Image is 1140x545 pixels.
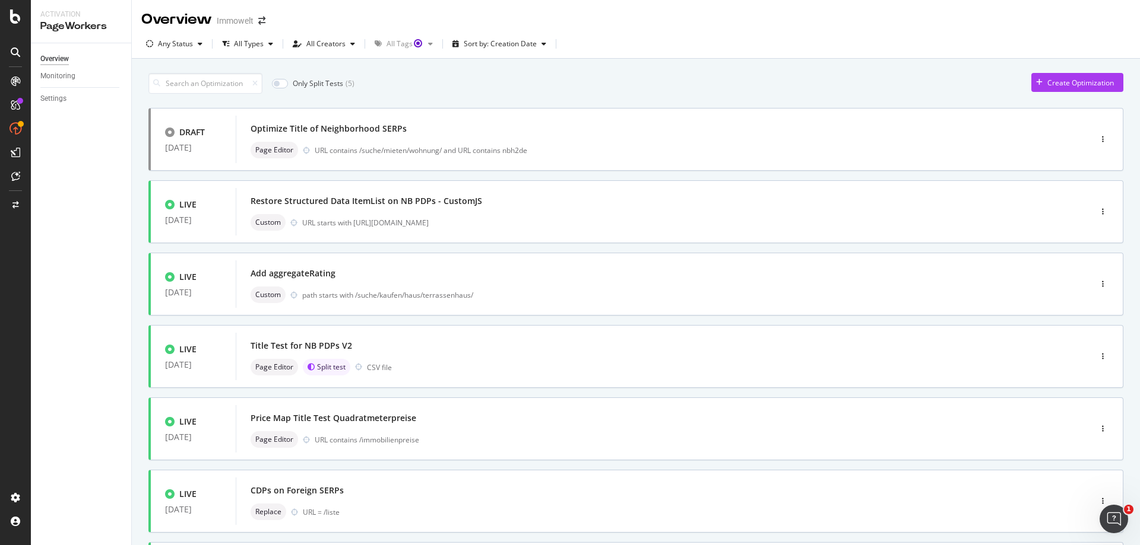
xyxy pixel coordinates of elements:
div: neutral label [251,214,286,231]
div: CDPs on Foreign SERPs [251,485,344,496]
a: Overview [40,53,123,65]
div: URL contains /suche/mieten/wohnung/ and URL contains nbh2de [315,145,1040,155]
input: Search an Optimization [148,73,262,94]
div: LIVE [179,199,197,211]
span: Custom [255,219,281,226]
div: [DATE] [165,215,221,225]
span: Replace [255,508,281,515]
div: All Tags [387,40,423,47]
span: Split test [317,364,346,371]
div: Optimize Title of Neighborhood SERPs [251,123,407,135]
div: brand label [303,359,350,375]
div: neutral label [251,431,298,448]
div: CSV file [367,362,392,372]
div: [DATE] [165,288,221,297]
div: Any Status [158,40,193,47]
button: Any Status [141,34,207,53]
div: Tooltip anchor [413,38,423,49]
div: neutral label [251,142,298,158]
div: Overview [40,53,69,65]
div: Add aggregateRating [251,267,335,279]
div: LIVE [179,416,197,428]
div: URL starts with [URL][DOMAIN_NAME] [302,218,1040,228]
div: neutral label [251,359,298,375]
span: Page Editor [255,146,293,154]
div: ( 5 ) [346,78,354,88]
div: [DATE] [165,505,221,514]
div: Restore Structured Data ItemList on NB PDPs - CustomJS [251,195,482,207]
div: Create Optimization [1047,78,1114,88]
span: Custom [255,291,281,298]
a: Settings [40,93,123,105]
span: 1 [1124,505,1133,514]
div: Price Map Title Test Quadratmeterpreise [251,412,416,424]
button: Sort by: Creation Date [448,34,551,53]
div: URL = /liste [303,507,1040,517]
div: [DATE] [165,432,221,442]
iframe: Intercom live chat [1100,505,1128,533]
div: path starts with /suche/kaufen/haus/terrassenhaus/ [302,290,1040,300]
div: Only Split Tests [293,78,343,88]
div: Settings [40,93,66,105]
div: Activation [40,9,122,20]
div: [DATE] [165,143,221,152]
button: All TagsTooltip anchor [370,34,438,53]
div: Overview [141,9,212,30]
div: neutral label [251,286,286,303]
button: Create Optimization [1031,73,1123,92]
button: All Creators [288,34,360,53]
div: PageWorkers [40,20,122,33]
span: Page Editor [255,436,293,443]
button: All Types [217,34,278,53]
div: Sort by: Creation Date [464,40,537,47]
div: Immowelt [217,15,254,27]
span: Page Editor [255,364,293,371]
div: All Types [234,40,264,47]
div: URL contains /immobilienpreise [315,435,1040,445]
div: neutral label [251,503,286,520]
div: LIVE [179,488,197,500]
div: DRAFT [179,126,205,138]
div: LIVE [179,343,197,355]
div: [DATE] [165,360,221,369]
a: Monitoring [40,70,123,82]
div: All Creators [306,40,346,47]
div: Title Test for NB PDPs V2 [251,340,352,352]
div: arrow-right-arrow-left [258,17,265,25]
div: LIVE [179,271,197,283]
div: Monitoring [40,70,75,82]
